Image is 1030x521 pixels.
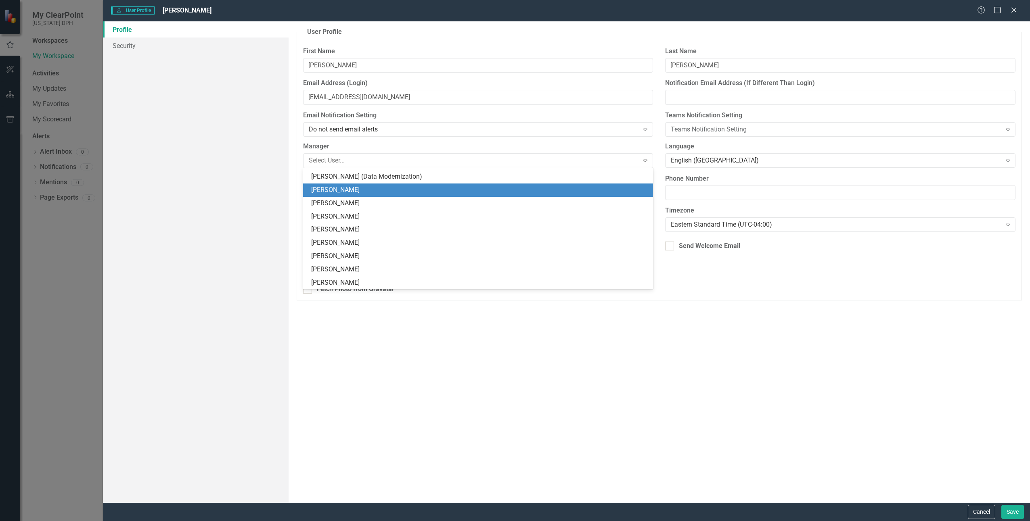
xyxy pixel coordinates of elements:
div: Do not send email alerts [309,125,639,134]
label: Email Address (Login) [303,79,653,88]
div: [PERSON_NAME] [311,225,649,234]
div: [PERSON_NAME] [311,265,649,274]
button: Save [1001,505,1024,519]
div: Send Welcome Email [679,242,740,251]
div: Teams Notification Setting [671,125,1001,134]
label: Manager [303,142,653,151]
label: Notification Email Address (If Different Than Login) [665,79,1015,88]
a: Profile [103,21,288,38]
div: [PERSON_NAME] [311,212,649,221]
div: [PERSON_NAME] [311,199,649,208]
label: Last Name [665,47,1015,56]
div: [PERSON_NAME] [311,278,649,288]
label: Phone Number [665,174,1015,183]
span: [PERSON_NAME] [163,6,211,14]
div: [PERSON_NAME] [311,238,649,248]
span: User Profile [111,6,154,15]
label: First Name [303,47,653,56]
label: Teams Notification Setting [665,111,1015,120]
label: Email Notification Setting [303,111,653,120]
div: [PERSON_NAME] [311,185,649,195]
div: English ([GEOGRAPHIC_DATA]) [671,156,1001,165]
label: Timezone [665,206,1015,215]
div: [PERSON_NAME] [311,252,649,261]
button: Cancel [968,505,995,519]
div: Eastern Standard Time (UTC-04:00) [671,220,1001,229]
legend: User Profile [303,27,346,37]
label: Language [665,142,1015,151]
div: Fetch Photo from Gravatar [317,285,394,294]
div: [PERSON_NAME] (Data Modernization) [311,172,649,181]
a: Security [103,38,288,54]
